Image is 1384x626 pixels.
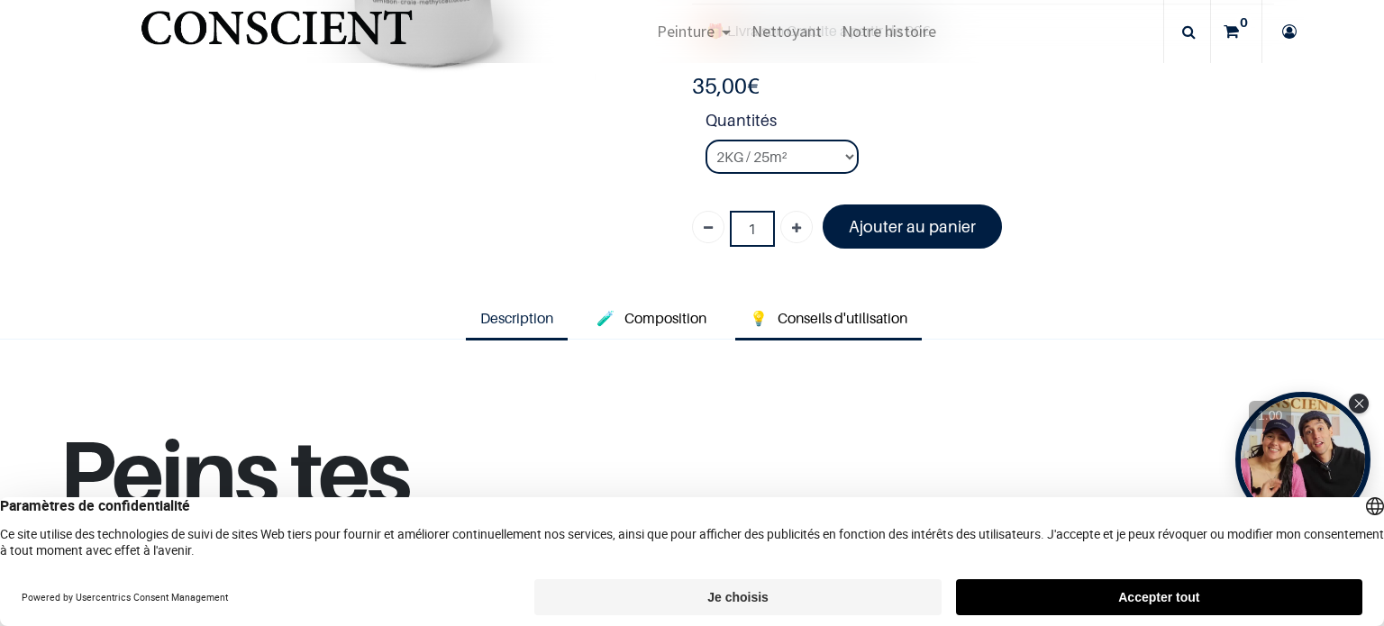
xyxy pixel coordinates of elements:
font: Ajouter au panier [849,217,976,236]
span: 🧪 [596,309,615,327]
span: Nettoyant [751,21,822,41]
span: Conseils d'utilisation [778,309,907,327]
span: Notre histoire [842,21,936,41]
div: Tolstoy bubble widget [1235,392,1370,527]
span: Peinture [657,21,715,41]
span: 35,00 [692,73,747,99]
span: Description [480,309,553,327]
span: Composition [624,309,706,327]
div: Close Tolstoy widget [1349,394,1369,413]
a: Ajouter au panier [823,204,1002,249]
button: Open chat widget [15,15,69,69]
div: Open Tolstoy widget [1235,392,1370,527]
a: Supprimer [692,211,724,243]
div: Open Tolstoy [1235,392,1370,527]
b: € [692,73,760,99]
strong: Quantités [706,108,1274,140]
sup: 0 [1235,14,1252,32]
span: 💡 [750,309,768,327]
a: Ajouter [780,211,813,243]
